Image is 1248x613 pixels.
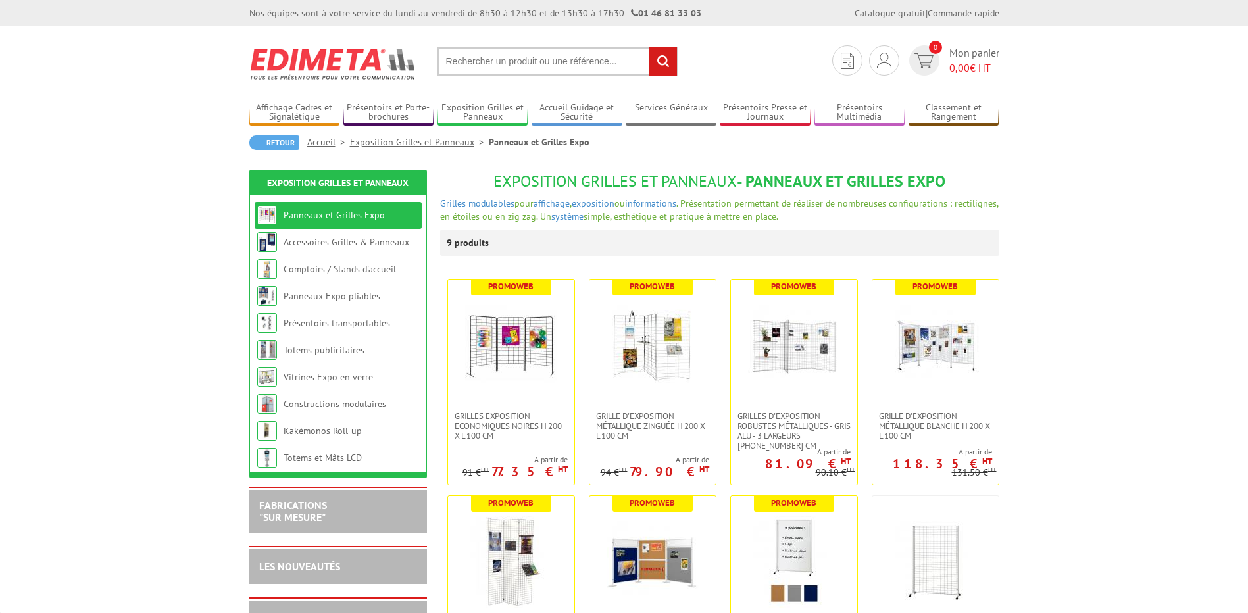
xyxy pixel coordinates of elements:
img: Vitrines Expo en verre [257,367,277,387]
a: Classement et Rangement [909,102,999,124]
a: Constructions modulaires [284,398,386,410]
b: Promoweb [771,281,816,292]
a: Grilles Exposition Economiques Noires H 200 x L 100 cm [448,411,574,441]
img: Présentoirs transportables [257,313,277,333]
a: Kakémonos Roll-up [284,425,362,437]
span: A partir de [872,447,992,457]
a: Présentoirs Presse et Journaux [720,102,811,124]
a: affichage [534,197,570,209]
img: Kakémonos Roll-up [257,421,277,441]
a: Panneaux et Grilles Expo [284,209,385,221]
b: Promoweb [771,497,816,508]
span: € HT [949,61,999,76]
span: 0 [929,41,942,54]
span: Grille d'exposition métallique Zinguée H 200 x L 100 cm [596,411,709,441]
a: Retour [249,135,299,150]
input: rechercher [649,47,677,76]
p: 90.10 € [816,468,855,478]
span: A partir de [601,454,709,465]
input: Rechercher un produit ou une référence... [437,47,678,76]
sup: HT [847,465,855,474]
img: Grille d'exposition économique blanche, fixation murale, paravent ou sur pied [465,516,557,608]
li: Panneaux et Grilles Expo [489,135,589,149]
img: Constructions modulaires [257,394,277,414]
p: 9 produits [447,230,496,256]
a: Grille d'exposition métallique Zinguée H 200 x L 100 cm [589,411,716,441]
a: Grille d'exposition métallique blanche H 200 x L 100 cm [872,411,999,441]
p: 79.90 € [630,468,709,476]
b: Promoweb [630,497,675,508]
span: Grille d'exposition métallique blanche H 200 x L 100 cm [879,411,992,441]
a: Vitrines Expo en verre [284,371,373,383]
sup: HT [558,464,568,475]
img: Panneaux et Grilles Expo [257,205,277,225]
p: 91 € [462,468,489,478]
a: Totems publicitaires [284,344,364,356]
img: devis rapide [877,53,891,68]
p: 94 € [601,468,628,478]
img: Edimeta [249,39,417,88]
a: Exposition Grilles et Panneaux [437,102,528,124]
a: Accueil Guidage et Sécurité [532,102,622,124]
b: Promoweb [488,281,534,292]
sup: HT [481,465,489,474]
a: Présentoirs transportables [284,317,390,329]
a: système [551,210,584,222]
div: | [855,7,999,20]
img: Grilles d'exposition robustes métalliques - gris alu - 3 largeurs 70-100-120 cm [748,299,840,391]
a: Exposition Grilles et Panneaux [267,177,409,189]
span: pour , ou . Présentation permettant de réaliser de nombreuses configurations : rectilignes, en ét... [440,197,998,222]
a: FABRICATIONS"Sur Mesure" [259,499,327,524]
h1: - Panneaux et Grilles Expo [440,173,999,190]
img: Panneaux & Grilles modulables - liège, feutrine grise ou bleue, blanc laqué ou gris alu [607,516,699,608]
img: devis rapide [841,53,854,69]
img: Totems et Mâts LCD [257,448,277,468]
p: 77.35 € [491,468,568,476]
a: Présentoirs Multimédia [814,102,905,124]
span: A partir de [462,454,568,465]
span: Grilles Exposition Economiques Noires H 200 x L 100 cm [455,411,568,441]
sup: HT [619,465,628,474]
a: exposition [572,197,614,209]
img: Panneaux Expo pliables [257,286,277,306]
sup: HT [699,464,709,475]
img: Panneaux Affichage et Ecriture Mobiles - finitions liège punaisable, feutrine gris clair ou bleue... [748,516,840,608]
a: Totems et Mâts LCD [284,452,362,464]
b: Promoweb [912,281,958,292]
a: Comptoirs / Stands d'accueil [284,263,396,275]
a: modulables [468,197,514,209]
sup: HT [982,456,992,467]
sup: HT [988,465,997,474]
img: Totems publicitaires [257,340,277,360]
p: 131.50 € [952,468,997,478]
img: Panneaux Exposition Grilles mobiles sur roulettes - gris clair [889,516,982,608]
span: 0,00 [949,61,970,74]
img: Grille d'exposition métallique Zinguée H 200 x L 100 cm [607,299,699,391]
a: Accueil [307,136,350,148]
p: 81.09 € [765,460,851,468]
a: devis rapide 0 Mon panier 0,00€ HT [906,45,999,76]
a: Exposition Grilles et Panneaux [350,136,489,148]
a: Catalogue gratuit [855,7,926,19]
b: Promoweb [488,497,534,508]
a: Commande rapide [928,7,999,19]
div: Nos équipes sont à votre service du lundi au vendredi de 8h30 à 12h30 et de 13h30 à 17h30 [249,7,701,20]
strong: 01 46 81 33 03 [631,7,701,19]
span: Exposition Grilles et Panneaux [493,171,737,191]
a: Présentoirs et Porte-brochures [343,102,434,124]
span: Mon panier [949,45,999,76]
img: Comptoirs / Stands d'accueil [257,259,277,279]
p: 118.35 € [893,460,992,468]
a: Affichage Cadres et Signalétique [249,102,340,124]
img: Grille d'exposition métallique blanche H 200 x L 100 cm [889,299,982,391]
a: Grilles d'exposition robustes métalliques - gris alu - 3 largeurs [PHONE_NUMBER] cm [731,411,857,451]
img: devis rapide [914,53,934,68]
a: LES NOUVEAUTÉS [259,560,340,573]
b: Promoweb [630,281,675,292]
a: Panneaux Expo pliables [284,290,380,302]
a: Services Généraux [626,102,716,124]
a: Accessoires Grilles & Panneaux [284,236,409,248]
img: Grilles Exposition Economiques Noires H 200 x L 100 cm [465,299,557,391]
span: Grilles d'exposition robustes métalliques - gris alu - 3 largeurs [PHONE_NUMBER] cm [737,411,851,451]
a: Grilles [440,197,466,209]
